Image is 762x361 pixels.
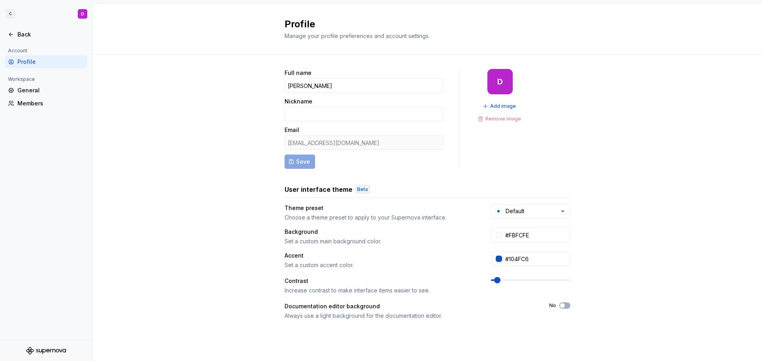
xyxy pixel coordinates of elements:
[506,207,524,215] div: Default
[17,86,84,94] div: General
[502,228,570,242] input: #FFFFFF
[5,84,87,97] a: General
[480,101,520,112] button: Add image
[502,252,570,266] input: #104FC6
[285,69,312,77] label: Full name
[549,302,556,309] label: No
[81,11,84,17] div: D
[285,252,477,260] div: Accent
[490,103,516,109] span: Add image
[285,214,477,222] div: Choose a theme preset to apply to your Supernova interface.
[285,312,535,320] div: Always use a light background for the documentation editor.
[5,28,87,41] a: Back
[285,97,312,105] label: Nickname
[17,58,84,66] div: Profile
[285,185,352,194] h3: User interface theme
[5,46,31,55] div: Account
[5,55,87,68] a: Profile
[356,185,369,193] div: Beta
[285,126,299,134] label: Email
[285,228,477,236] div: Background
[17,99,84,107] div: Members
[285,18,561,31] h2: Profile
[285,287,477,294] div: Increase contrast to make interface items easier to see.
[6,9,15,19] div: C
[285,261,477,269] div: Set a custom accent color.
[285,302,535,310] div: Documentation editor background
[5,97,87,110] a: Members
[17,31,84,38] div: Back
[285,237,477,245] div: Set a custom main background color.
[2,5,90,23] button: CD
[5,74,38,84] div: Workspace
[285,277,477,285] div: Contrast
[491,204,570,218] button: Default
[497,78,503,85] div: D
[285,32,430,39] span: Manage your profile preferences and account settings.
[285,204,477,212] div: Theme preset
[26,347,66,355] svg: Supernova Logo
